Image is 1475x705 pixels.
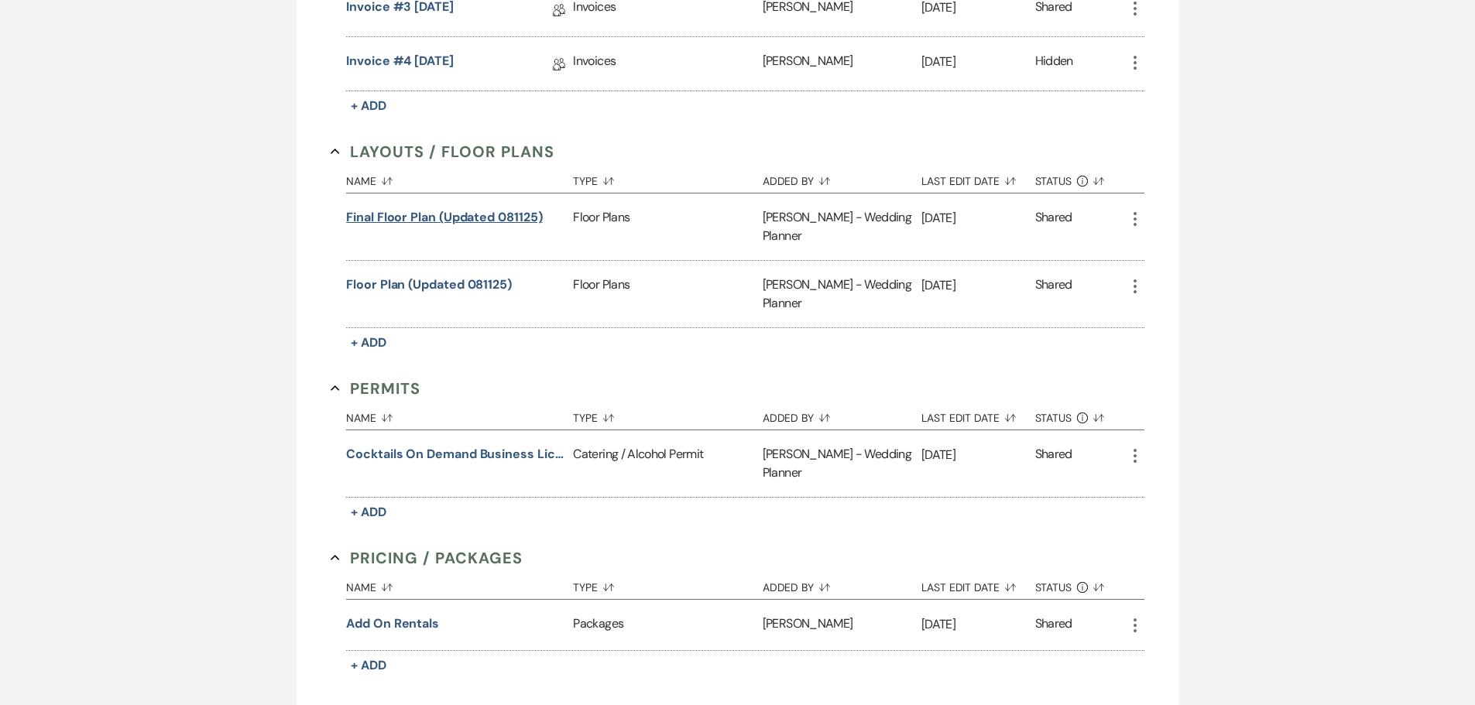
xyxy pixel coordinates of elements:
[921,400,1035,430] button: Last Edit Date
[573,400,762,430] button: Type
[763,193,921,260] div: [PERSON_NAME] - Wedding Planner
[763,37,921,91] div: [PERSON_NAME]
[1035,412,1072,423] span: Status
[573,163,762,193] button: Type
[346,655,391,676] button: + Add
[1035,614,1072,635] div: Shared
[1035,400,1126,430] button: Status
[1035,52,1073,76] div: Hidden
[346,163,573,193] button: Name
[346,570,573,599] button: Name
[921,570,1035,599] button: Last Edit Date
[763,261,921,327] div: [PERSON_NAME] - Wedding Planner
[1035,570,1126,599] button: Status
[1035,275,1072,313] div: Shared
[573,430,762,497] div: Catering / Alcohol Permit
[763,163,921,193] button: Added By
[573,37,762,91] div: Invoices
[1035,582,1072,593] span: Status
[573,261,762,327] div: Floor Plans
[331,140,554,163] button: Layouts / Floor Plans
[573,193,762,260] div: Floor Plans
[763,430,921,497] div: [PERSON_NAME] - Wedding Planner
[346,275,512,294] button: Floor Plan (Updated 081125)
[346,208,542,227] button: Final Floor Plan (Updated 081125)
[763,600,921,650] div: [PERSON_NAME]
[331,377,420,400] button: Permits
[346,445,567,464] button: Cocktails on Demand Business License
[921,163,1035,193] button: Last Edit Date
[1035,445,1072,482] div: Shared
[346,614,439,633] button: Add on rentals
[763,570,921,599] button: Added By
[763,400,921,430] button: Added By
[921,275,1035,296] p: [DATE]
[921,614,1035,635] p: [DATE]
[573,570,762,599] button: Type
[351,98,386,114] span: + Add
[351,657,386,673] span: + Add
[1035,208,1072,245] div: Shared
[331,546,523,570] button: Pricing / Packages
[921,208,1035,228] p: [DATE]
[346,501,391,523] button: + Add
[346,332,391,354] button: + Add
[1035,163,1126,193] button: Status
[351,334,386,351] span: + Add
[346,52,454,76] a: Invoice #4 [DATE]
[921,445,1035,465] p: [DATE]
[346,95,391,117] button: + Add
[921,52,1035,72] p: [DATE]
[1035,176,1072,187] span: Status
[351,504,386,520] span: + Add
[346,400,573,430] button: Name
[573,600,762,650] div: Packages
